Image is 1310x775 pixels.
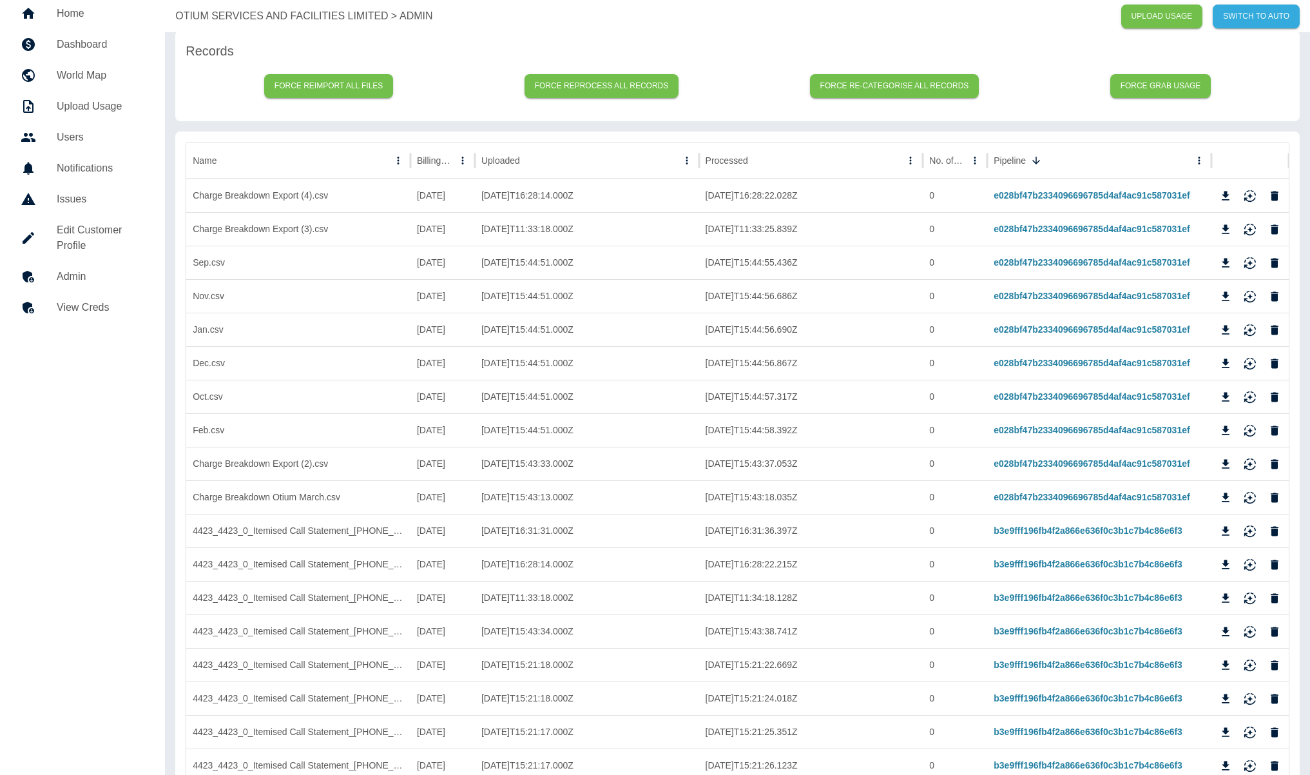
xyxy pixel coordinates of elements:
a: e028bf47b2334096696785d4af4ac91c587031ef [994,391,1190,402]
div: 2025-05-14T15:44:56.690Z [699,313,923,346]
a: b3e9fff196fb4f2a866e636f0c3b1c7b4c86e6f3 [994,693,1182,703]
button: Delete [1265,220,1284,239]
button: Delete [1265,723,1284,742]
div: 01/01/2025 [410,313,475,346]
button: Download [1216,622,1235,642]
div: 0 [923,715,987,749]
div: 0 [923,547,987,581]
h5: Admin [57,269,144,284]
div: 2025-05-14T15:43:33.000Z [475,447,699,480]
div: 0 [923,514,987,547]
div: 01/10/2024 [410,380,475,413]
a: b3e9fff196fb4f2a866e636f0c3b1c7b4c86e6f3 [994,727,1182,737]
div: Charge Breakdown Otium March.csv [186,480,410,514]
button: Reimport [1240,656,1260,675]
div: 2025-07-30T16:28:22.215Z [699,547,923,581]
h5: Edit Customer Profile [57,222,144,253]
a: b3e9fff196fb4f2a866e636f0c3b1c7b4c86e6f3 [994,593,1182,603]
button: Pipeline column menu [1190,152,1208,170]
div: 01/12/2024 [410,346,475,380]
div: Charge Breakdown Export (3).csv [186,212,410,246]
div: 2025-05-14T15:43:18.035Z [699,480,923,514]
div: 2025-05-14T15:21:25.351Z [699,715,923,749]
div: 2025-05-14T15:21:24.018Z [699,682,923,715]
div: Jan.csv [186,313,410,346]
div: 2025-05-14T15:44:51.000Z [475,279,699,313]
button: Download [1216,287,1235,306]
button: Delete [1265,656,1284,675]
button: Reimport [1240,387,1260,407]
button: Force grab usage [1110,74,1211,98]
button: Download [1216,220,1235,239]
div: 30/07/2025 [410,547,475,581]
p: OTIUM SERVICES AND FACILITIES LIMITED [175,8,388,24]
div: 0 [923,346,987,380]
p: > [391,8,397,24]
h5: Users [57,130,144,145]
button: Download [1216,689,1235,709]
button: Download [1216,656,1235,675]
a: Dashboard [10,29,155,60]
div: 0 [923,413,987,447]
a: b3e9fff196fb4f2a866e636f0c3b1c7b4c86e6f3 [994,660,1182,670]
div: 0 [923,279,987,313]
button: Reimport [1240,455,1260,474]
button: No. of rows column menu [966,152,984,170]
div: 01/12/2024 [410,648,475,682]
div: 0 [923,246,987,279]
a: Admin [10,261,155,292]
div: 2025-05-14T15:44:51.000Z [475,246,699,279]
button: Force reimport all files [264,74,394,98]
button: Delete [1265,387,1284,407]
div: Dec.csv [186,346,410,380]
button: Download [1216,488,1235,507]
button: Reimport [1240,186,1260,206]
div: 0 [923,480,987,514]
a: ADMIN [400,8,433,24]
a: e028bf47b2334096696785d4af4ac91c587031ef [994,224,1190,234]
div: 01/03/2025 [410,480,475,514]
div: 2025-07-30T16:31:31.000Z [475,514,699,547]
h6: Records [186,41,1289,61]
a: b3e9fff196fb4f2a866e636f0c3b1c7b4c86e6f3 [994,626,1182,636]
div: Pipeline [994,155,1026,166]
a: e028bf47b2334096696785d4af4ac91c587031ef [994,190,1190,201]
div: 0 [923,648,987,682]
div: 2025-06-17T11:33:18.000Z [475,581,699,614]
button: Download [1216,320,1235,340]
h5: Issues [57,191,144,207]
button: Delete [1265,253,1284,273]
div: 4423_4423_0_Itemised Call Statement_25207300.csv [186,614,410,648]
a: Issues [10,184,155,215]
div: No. of rows [929,155,965,166]
button: Reimport [1240,287,1260,306]
button: Reimport [1240,555,1260,574]
button: Uploaded column menu [678,152,696,170]
div: 0 [923,614,987,648]
div: 2025-05-14T15:44:58.392Z [699,413,923,447]
button: Reimport [1240,723,1260,742]
button: Download [1216,253,1235,273]
div: 2025-05-14T15:44:51.000Z [475,346,699,380]
div: 0 [923,682,987,715]
button: Delete [1265,522,1284,541]
div: 2025-05-14T15:21:18.000Z [475,682,699,715]
div: Charge Breakdown Export (2).csv [186,447,410,480]
a: e028bf47b2334096696785d4af4ac91c587031ef [994,291,1190,301]
button: Download [1216,555,1235,574]
button: Delete [1265,622,1284,642]
button: Download [1216,354,1235,373]
h5: Notifications [57,161,144,176]
div: 01/05/2025 [410,212,475,246]
a: b3e9fff196fb4f2a866e636f0c3b1c7b4c86e6f3 [994,559,1182,569]
div: 01/01/2025 [410,682,475,715]
div: 2025-07-30T16:28:14.000Z [475,179,699,212]
button: Reimport [1240,253,1260,273]
div: Sep.csv [186,246,410,279]
div: 2025-05-14T15:44:51.000Z [475,380,699,413]
button: Processed column menu [901,152,920,170]
div: Charge Breakdown Export (4).csv [186,179,410,212]
button: Delete [1265,287,1284,306]
button: Reimport [1240,522,1260,541]
div: 2025-05-14T15:44:55.436Z [699,246,923,279]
